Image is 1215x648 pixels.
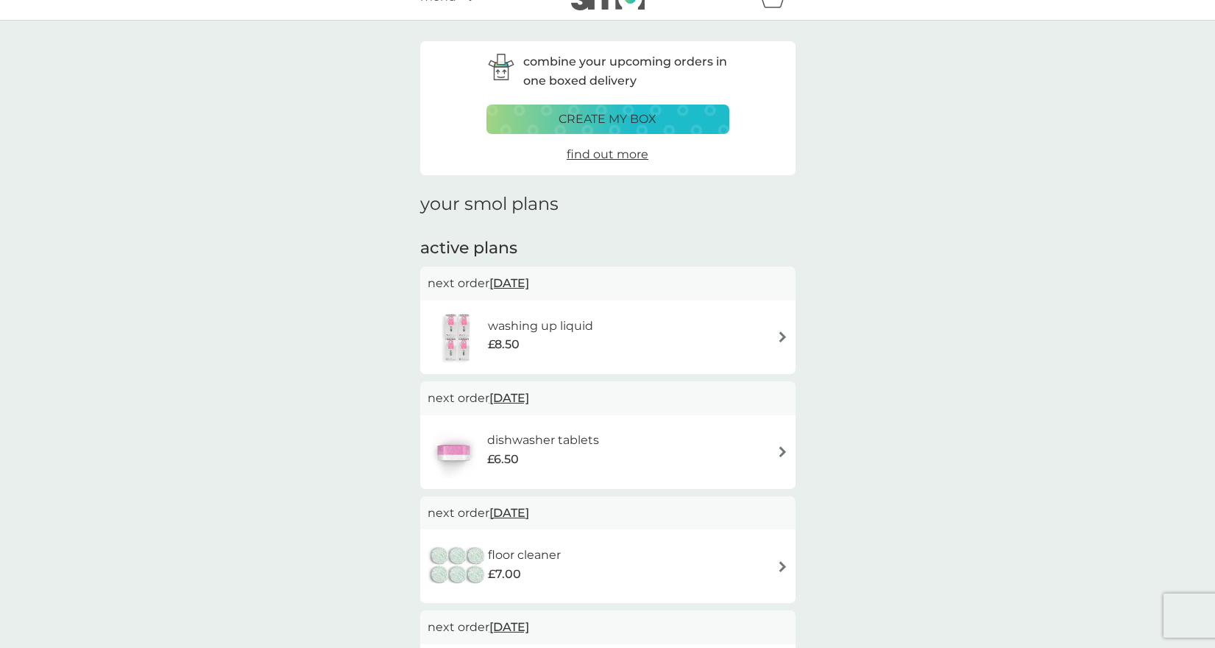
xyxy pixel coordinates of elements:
p: create my box [559,110,656,129]
span: £6.50 [487,450,519,469]
a: find out more [567,145,648,164]
img: floor cleaner [428,540,488,592]
img: dishwasher tablets [428,426,479,478]
button: create my box [486,105,729,134]
span: £8.50 [488,335,520,354]
p: next order [428,274,788,293]
span: [DATE] [489,384,529,412]
img: arrow right [777,331,788,342]
img: washing up liquid [428,311,488,363]
span: [DATE] [489,613,529,641]
p: combine your upcoming orders in one boxed delivery [523,52,729,90]
span: [DATE] [489,499,529,527]
span: [DATE] [489,269,529,297]
h1: your smol plans [420,194,796,215]
span: find out more [567,147,648,161]
h6: washing up liquid [488,317,593,336]
p: next order [428,618,788,637]
p: next order [428,389,788,408]
span: £7.00 [488,565,521,584]
img: arrow right [777,446,788,457]
img: arrow right [777,561,788,572]
h6: floor cleaner [488,546,561,565]
h6: dishwasher tablets [487,431,599,450]
h2: active plans [420,237,796,260]
p: next order [428,504,788,523]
